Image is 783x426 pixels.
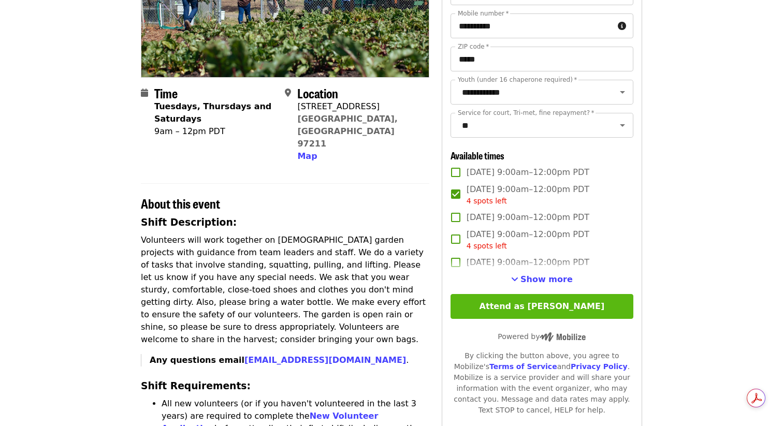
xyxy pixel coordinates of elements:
[141,234,429,346] p: Volunteers will work together on [DEMOGRAPHIC_DATA] garden projects with guidance from team leade...
[297,151,317,161] span: Map
[154,84,178,102] span: Time
[467,242,507,250] span: 4 spots left
[467,228,589,252] span: [DATE] 9:00am–12:00pm PDT
[451,47,633,71] input: ZIP code
[615,118,630,133] button: Open
[297,100,421,113] div: [STREET_ADDRESS]
[297,114,398,149] a: [GEOGRAPHIC_DATA], [GEOGRAPHIC_DATA] 97211
[467,197,507,205] span: 4 spots left
[458,77,577,83] label: Youth (under 16 chaperone required)
[458,10,509,17] label: Mobile number
[458,43,489,50] label: ZIP code
[154,101,271,124] strong: Tuesdays, Thursdays and Saturdays
[489,362,557,371] a: Terms of Service
[141,380,251,391] strong: Shift Requirements:
[511,273,573,286] button: See more timeslots
[297,150,317,163] button: Map
[615,85,630,99] button: Open
[451,149,504,162] span: Available times
[285,88,291,98] i: map-marker-alt icon
[458,110,594,116] label: Service for court, Tri-met, fine repayment?
[540,332,586,342] img: Powered by Mobilize
[150,354,429,366] p: .
[467,211,589,224] span: [DATE] 9:00am–12:00pm PDT
[141,194,220,212] span: About this event
[520,274,573,284] span: Show more
[154,125,277,138] div: 9am – 12pm PDT
[571,362,628,371] a: Privacy Policy
[141,217,237,228] strong: Shift Description:
[618,21,626,31] i: circle-info icon
[498,332,586,341] span: Powered by
[467,256,589,269] span: [DATE] 9:00am–12:00pm PDT
[467,166,589,179] span: [DATE] 9:00am–12:00pm PDT
[451,13,614,38] input: Mobile number
[451,294,633,319] button: Attend as [PERSON_NAME]
[467,183,589,207] span: [DATE] 9:00am–12:00pm PDT
[451,350,633,416] div: By clicking the button above, you agree to Mobilize's and . Mobilize is a service provider and wi...
[297,84,338,102] span: Location
[150,355,406,365] strong: Any questions email
[244,355,406,365] a: [EMAIL_ADDRESS][DOMAIN_NAME]
[141,88,148,98] i: calendar icon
